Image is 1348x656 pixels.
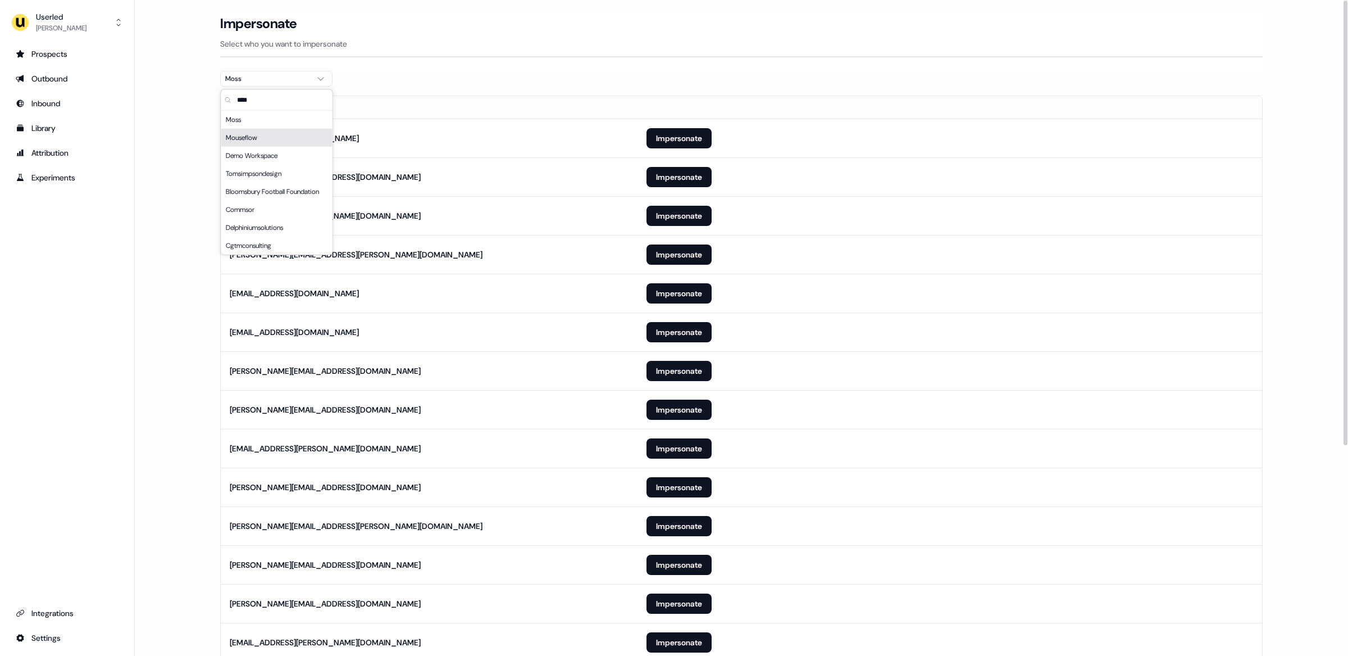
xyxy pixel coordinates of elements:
[646,477,712,497] button: Impersonate
[646,128,712,148] button: Impersonate
[646,400,712,420] button: Impersonate
[230,249,482,260] div: [PERSON_NAME][EMAIL_ADDRESS][PERSON_NAME][DOMAIN_NAME]
[16,608,119,619] div: Integrations
[221,219,333,237] div: Delphiniumsolutions
[36,22,86,34] div: [PERSON_NAME]
[220,15,297,32] h3: Impersonate
[646,438,712,459] button: Impersonate
[221,129,333,147] div: Mouseflow
[230,404,421,415] div: [PERSON_NAME][EMAIL_ADDRESS][DOMAIN_NAME]
[9,94,125,112] a: Go to Inbound
[221,96,637,119] th: Email
[16,147,119,159] div: Attribution
[646,361,712,381] button: Impersonate
[9,119,125,137] a: Go to templates
[36,11,86,22] div: Userled
[9,169,125,187] a: Go to experiments
[9,604,125,622] a: Go to integrations
[221,237,333,255] div: Cgtmconsulting
[16,73,119,84] div: Outbound
[221,183,333,201] div: Bloomsbury Football Foundation
[646,206,712,226] button: Impersonate
[230,443,421,454] div: [EMAIL_ADDRESS][PERSON_NAME][DOMAIN_NAME]
[9,144,125,162] a: Go to attribution
[221,201,333,219] div: Commsor
[646,516,712,536] button: Impersonate
[9,70,125,88] a: Go to outbound experience
[221,111,333,129] div: Moss
[230,288,359,299] div: [EMAIL_ADDRESS][DOMAIN_NAME]
[646,245,712,265] button: Impersonate
[16,632,119,644] div: Settings
[16,48,119,60] div: Prospects
[16,98,119,109] div: Inbound
[646,594,712,614] button: Impersonate
[225,73,309,84] div: Moss
[230,521,482,532] div: [PERSON_NAME][EMAIL_ADDRESS][PERSON_NAME][DOMAIN_NAME]
[9,9,125,36] button: Userled[PERSON_NAME]
[230,559,421,571] div: [PERSON_NAME][EMAIL_ADDRESS][DOMAIN_NAME]
[221,147,333,165] div: Demo Workspace
[230,482,421,493] div: [PERSON_NAME][EMAIL_ADDRESS][DOMAIN_NAME]
[646,632,712,653] button: Impersonate
[16,172,119,183] div: Experiments
[230,327,359,338] div: [EMAIL_ADDRESS][DOMAIN_NAME]
[221,111,333,255] div: Suggestions
[230,637,421,648] div: [EMAIL_ADDRESS][PERSON_NAME][DOMAIN_NAME]
[230,598,421,609] div: [PERSON_NAME][EMAIL_ADDRESS][DOMAIN_NAME]
[220,38,1263,49] p: Select who you want to impersonate
[230,365,421,377] div: [PERSON_NAME][EMAIL_ADDRESS][DOMAIN_NAME]
[646,167,712,187] button: Impersonate
[646,322,712,342] button: Impersonate
[221,165,333,183] div: Tomsimpsondesign
[646,555,712,575] button: Impersonate
[9,629,125,647] a: Go to integrations
[220,71,333,87] button: Moss
[16,123,119,134] div: Library
[646,283,712,304] button: Impersonate
[9,45,125,63] a: Go to prospects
